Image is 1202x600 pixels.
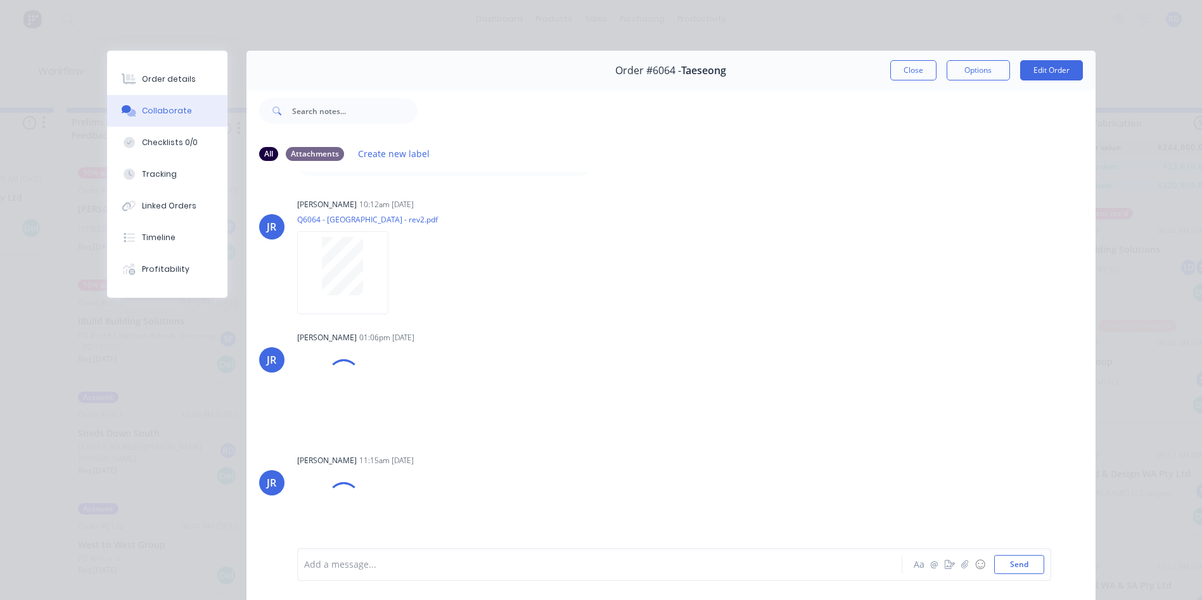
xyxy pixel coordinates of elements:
button: Send [994,555,1044,574]
div: 11:15am [DATE] [359,455,414,466]
div: [PERSON_NAME] [297,455,357,466]
button: @ [927,557,942,572]
div: 01:06pm [DATE] [359,332,414,343]
div: Checklists 0/0 [142,137,198,148]
div: [PERSON_NAME] [297,332,357,343]
button: Options [947,60,1010,80]
button: Order details [107,63,227,95]
button: Timeline [107,222,227,253]
button: ☺ [973,557,988,572]
p: Q6064 - [GEOGRAPHIC_DATA] - rev2.pdf [297,214,438,225]
button: Aa [912,557,927,572]
button: Linked Orders [107,190,227,222]
div: JR [267,475,276,490]
button: Checklists 0/0 [107,127,227,158]
div: All [259,147,278,161]
div: Order details [142,73,196,85]
div: Attachments [286,147,344,161]
div: Tracking [142,169,177,180]
div: Timeline [142,232,176,243]
span: Taeseong [681,65,726,77]
button: Edit Order [1020,60,1083,80]
button: Profitability [107,253,227,285]
div: Collaborate [142,105,192,117]
span: Order #6064 - [615,65,681,77]
div: 10:12am [DATE] [359,199,414,210]
button: Collaborate [107,95,227,127]
button: Close [890,60,937,80]
button: Create new label [352,145,437,162]
div: Profitability [142,264,189,275]
button: Tracking [107,158,227,190]
div: JR [267,219,276,234]
input: Search notes... [292,98,418,124]
div: [PERSON_NAME] [297,199,357,210]
div: JR [267,352,276,367]
div: Linked Orders [142,200,196,212]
